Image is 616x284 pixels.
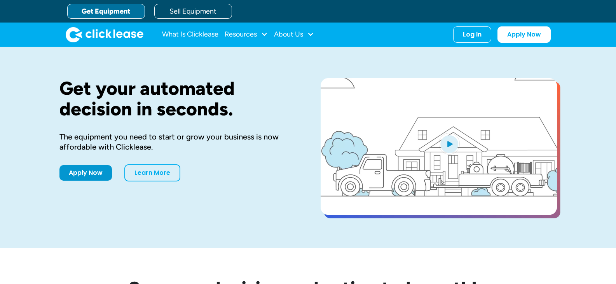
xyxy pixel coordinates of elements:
[463,31,482,38] div: Log In
[274,27,314,42] div: About Us
[225,27,268,42] div: Resources
[66,27,143,42] img: Clicklease logo
[66,27,143,42] a: home
[321,78,557,215] a: open lightbox
[59,78,296,119] h1: Get your automated decision in seconds.
[162,27,218,42] a: What Is Clicklease
[59,165,112,181] a: Apply Now
[439,133,460,155] img: Blue play button logo on a light blue circular background
[67,4,145,19] a: Get Equipment
[154,4,232,19] a: Sell Equipment
[59,132,296,152] div: The equipment you need to start or grow your business is now affordable with Clicklease.
[497,26,551,43] a: Apply Now
[124,164,180,181] a: Learn More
